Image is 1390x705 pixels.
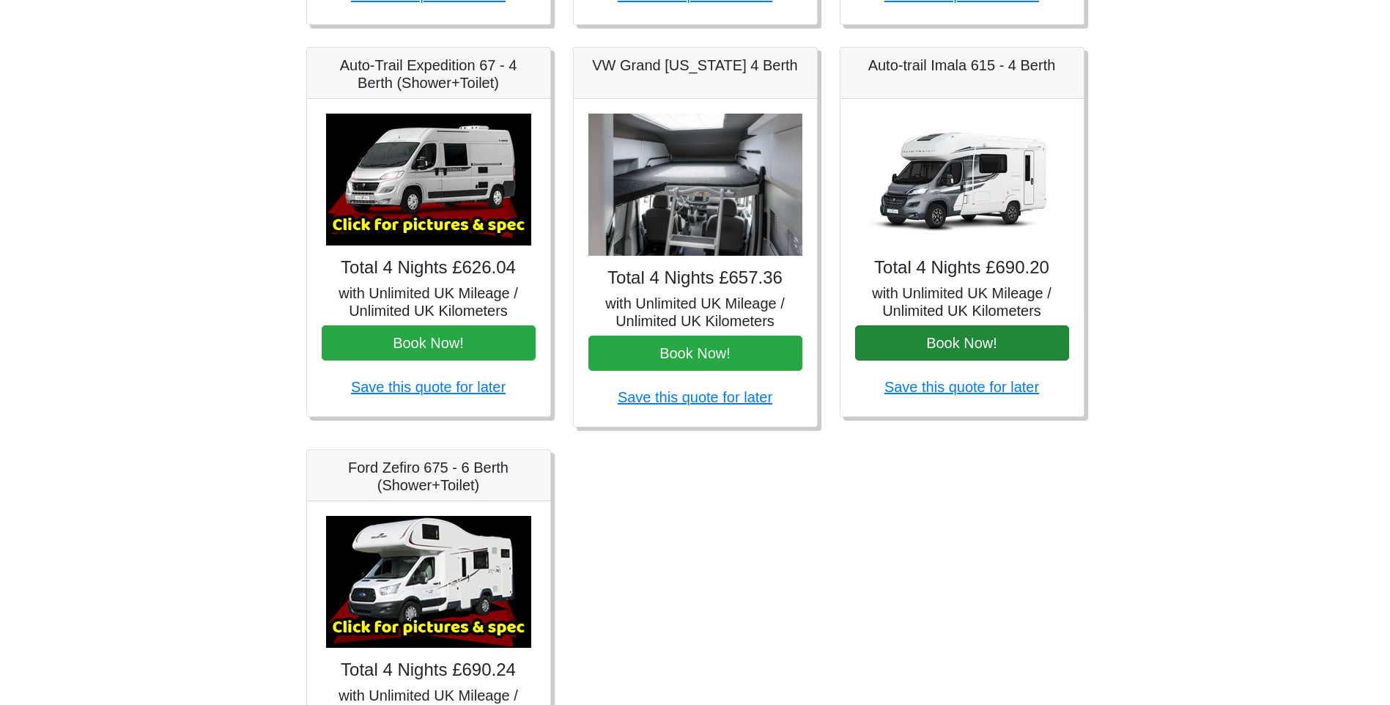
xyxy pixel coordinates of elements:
[326,516,531,648] img: Ford Zefiro 675 - 6 Berth (Shower+Toilet)
[855,284,1069,320] h5: with Unlimited UK Mileage / Unlimited UK Kilometers
[855,325,1069,361] button: Book Now!
[855,257,1069,278] h4: Total 4 Nights £690.20
[351,379,506,395] a: Save this quote for later
[322,257,536,278] h4: Total 4 Nights £626.04
[859,114,1065,246] img: Auto-trail Imala 615 - 4 Berth
[588,56,802,74] h5: VW Grand [US_STATE] 4 Berth
[322,660,536,681] h4: Total 4 Nights £690.24
[322,325,536,361] button: Book Now!
[618,389,772,405] a: Save this quote for later
[884,379,1039,395] a: Save this quote for later
[588,114,802,256] img: VW Grand California 4 Berth
[326,114,531,246] img: Auto-Trail Expedition 67 - 4 Berth (Shower+Toilet)
[322,459,536,494] h5: Ford Zefiro 675 - 6 Berth (Shower+Toilet)
[322,56,536,92] h5: Auto-Trail Expedition 67 - 4 Berth (Shower+Toilet)
[588,267,802,289] h4: Total 4 Nights £657.36
[588,295,802,330] h5: with Unlimited UK Mileage / Unlimited UK Kilometers
[322,284,536,320] h5: with Unlimited UK Mileage / Unlimited UK Kilometers
[588,336,802,371] button: Book Now!
[855,56,1069,74] h5: Auto-trail Imala 615 - 4 Berth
